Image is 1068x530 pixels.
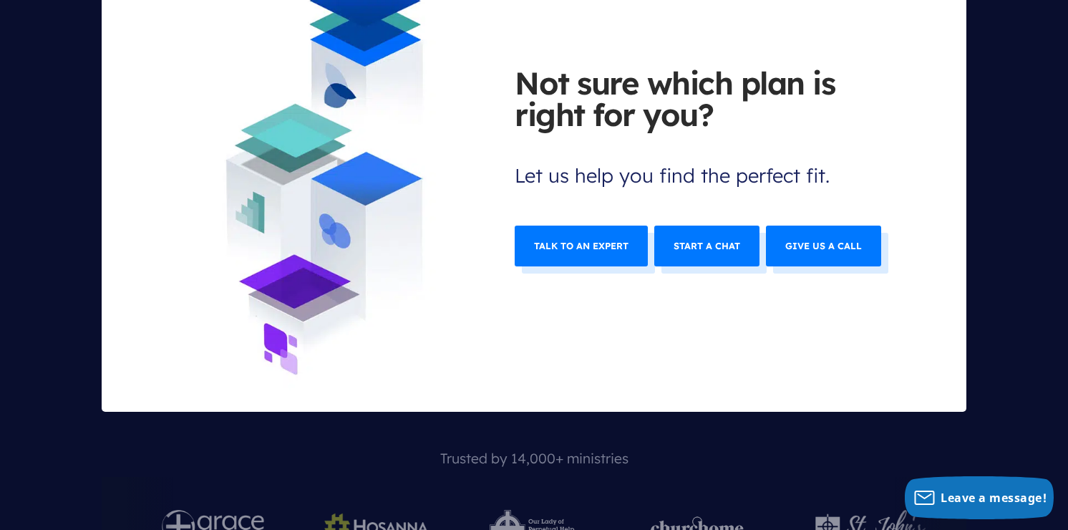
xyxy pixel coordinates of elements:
[766,226,881,266] a: Give us a call
[654,226,759,266] a: Start a chat
[515,67,895,193] span: Let us help you find the perfect fit.
[515,226,648,266] a: Talk to an expert
[941,490,1047,506] span: Leave a message!
[515,67,895,130] b: Not sure which plan is right for you?
[102,440,966,477] p: Trusted by 14,000+ ministries
[905,476,1054,519] button: Leave a message!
